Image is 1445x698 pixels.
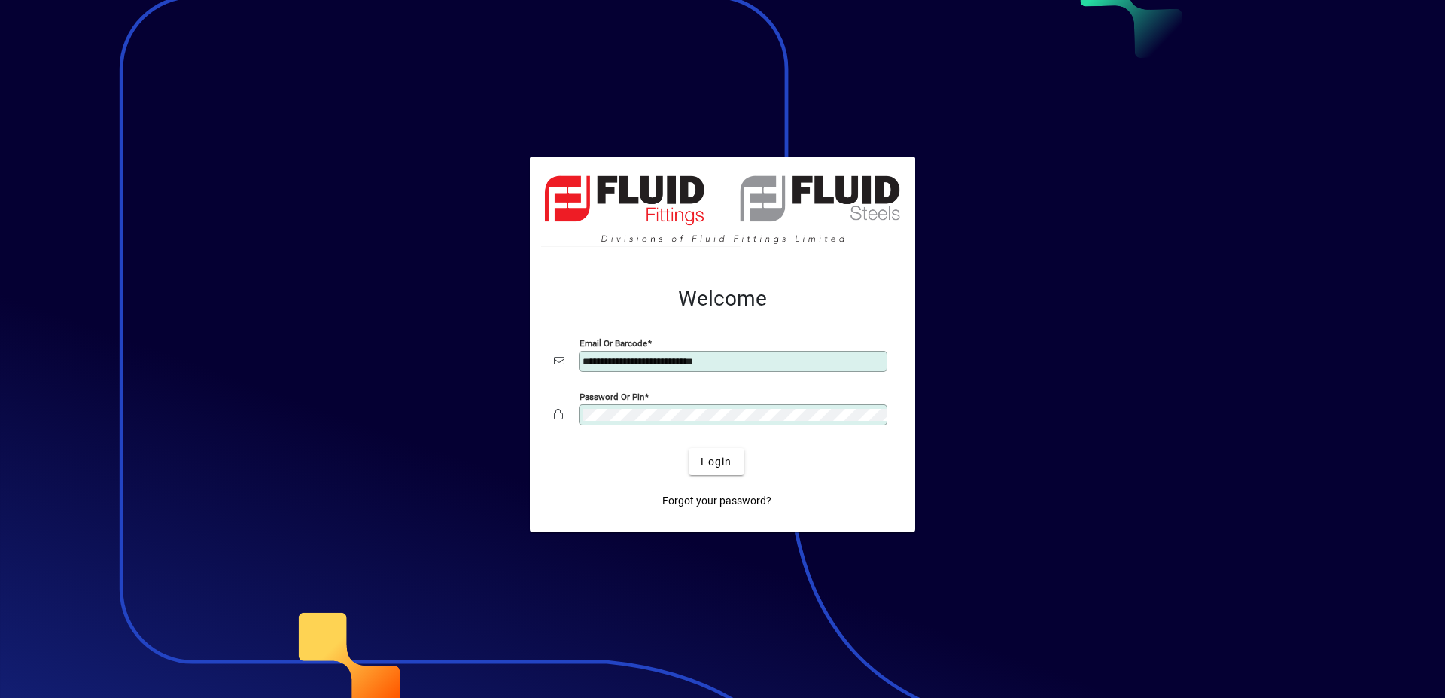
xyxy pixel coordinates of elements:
span: Forgot your password? [662,493,771,509]
mat-label: Password or Pin [580,392,644,402]
h2: Welcome [554,286,891,312]
span: Login [701,454,732,470]
mat-label: Email or Barcode [580,338,647,349]
a: Forgot your password? [656,487,777,514]
button: Login [689,448,744,475]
